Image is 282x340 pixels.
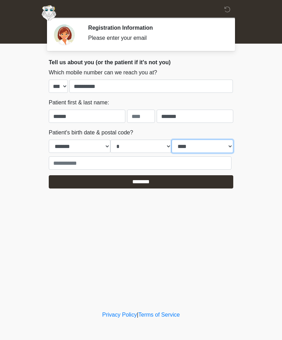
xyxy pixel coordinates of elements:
img: Agent Avatar [54,24,75,45]
label: Which mobile number can we reach you at? [49,68,157,77]
a: Privacy Policy [102,312,137,318]
a: | [137,312,138,318]
label: Patient first & last name: [49,98,109,107]
h2: Registration Information [88,24,223,31]
img: Aesthetically Yours Wellness Spa Logo [42,5,56,21]
div: Please enter your email [88,34,223,42]
a: Terms of Service [138,312,180,318]
label: Patient's birth date & postal code? [49,128,133,137]
h2: Tell us about you (or the patient if it's not you) [49,59,233,66]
